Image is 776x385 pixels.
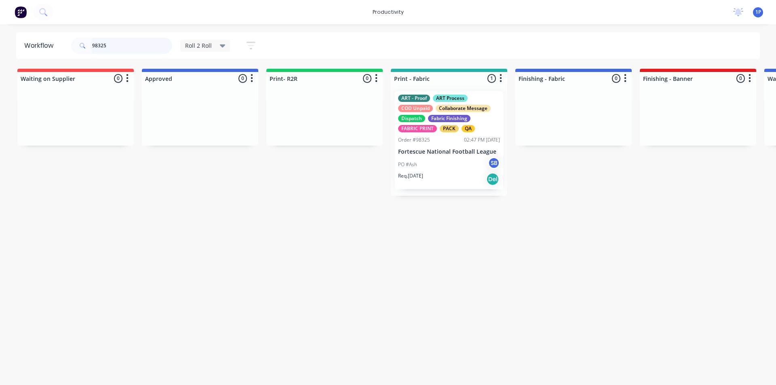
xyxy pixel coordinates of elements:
[398,95,430,102] div: ART - Proof
[428,115,470,122] div: Fabric Finishing
[185,41,212,50] span: Roll 2 Roll
[398,148,500,155] p: Fortescue National Football League
[440,125,459,132] div: PACK
[464,136,500,144] div: 02:47 PM [DATE]
[398,172,423,180] p: Req. [DATE]
[488,157,500,169] div: SB
[398,161,417,168] p: PO #Ash
[398,105,433,112] div: COD Unpaid
[436,105,491,112] div: Collaborate Message
[486,173,499,186] div: Del
[395,91,503,189] div: ART - ProofART ProcessCOD UnpaidCollaborate MessageDispatchFabric FinishingFABRIC PRINTPACKQAOrde...
[398,115,425,122] div: Dispatch
[92,38,172,54] input: Search for orders...
[398,125,437,132] div: FABRIC PRINT
[24,41,57,51] div: Workflow
[433,95,468,102] div: ART Process
[369,6,408,18] div: productivity
[398,136,430,144] div: Order #98325
[15,6,27,18] img: Factory
[755,8,761,16] span: 1P
[462,125,475,132] div: QA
